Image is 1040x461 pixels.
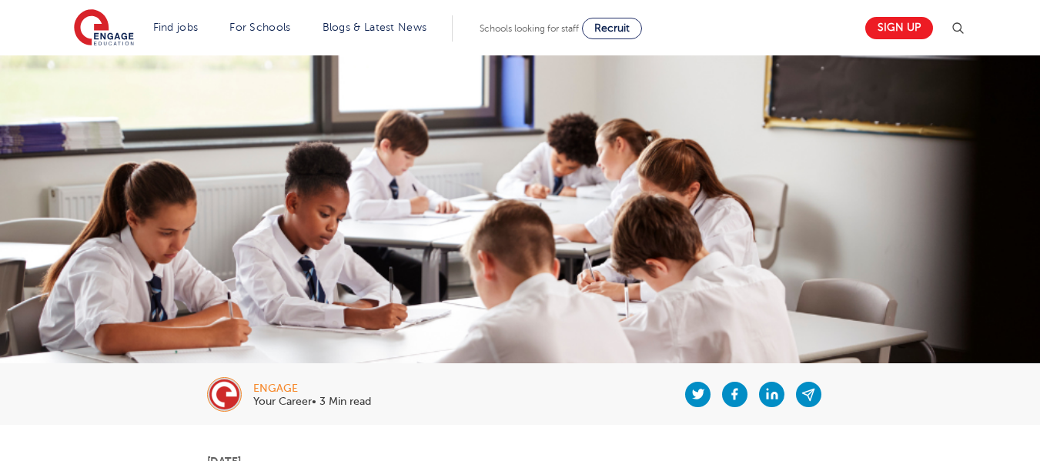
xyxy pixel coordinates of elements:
[480,23,579,34] span: Schools looking for staff
[865,17,933,39] a: Sign up
[323,22,427,33] a: Blogs & Latest News
[253,396,371,407] p: Your Career• 3 Min read
[74,9,134,48] img: Engage Education
[582,18,642,39] a: Recruit
[153,22,199,33] a: Find jobs
[594,22,630,34] span: Recruit
[229,22,290,33] a: For Schools
[253,383,371,394] div: engage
